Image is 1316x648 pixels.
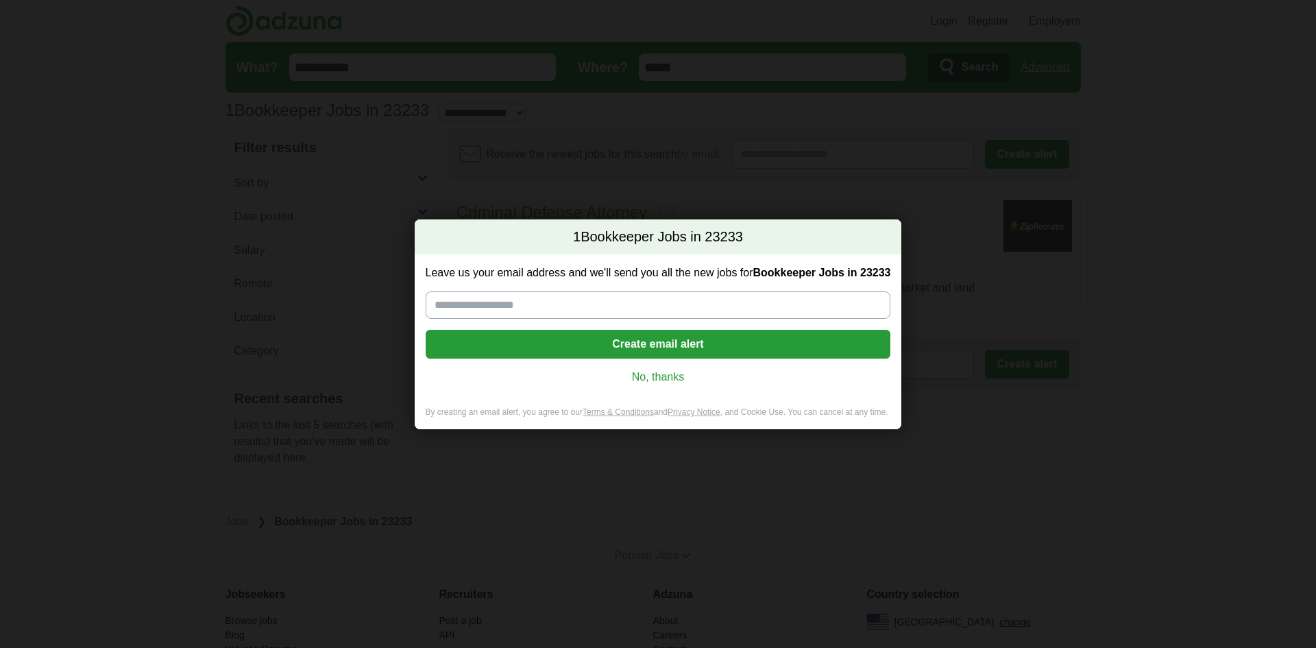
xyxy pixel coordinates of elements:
label: Leave us your email address and we'll send you all the new jobs for [426,265,891,280]
strong: Bookkeeper Jobs in 23233 [753,267,891,278]
a: No, thanks [437,370,880,385]
button: Create email alert [426,330,891,359]
span: 1 [573,228,581,247]
h2: Bookkeeper Jobs in 23233 [415,219,902,255]
div: By creating an email alert, you agree to our and , and Cookie Use. You can cancel at any time. [415,407,902,429]
a: Terms & Conditions [583,407,654,417]
a: Privacy Notice [668,407,720,417]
